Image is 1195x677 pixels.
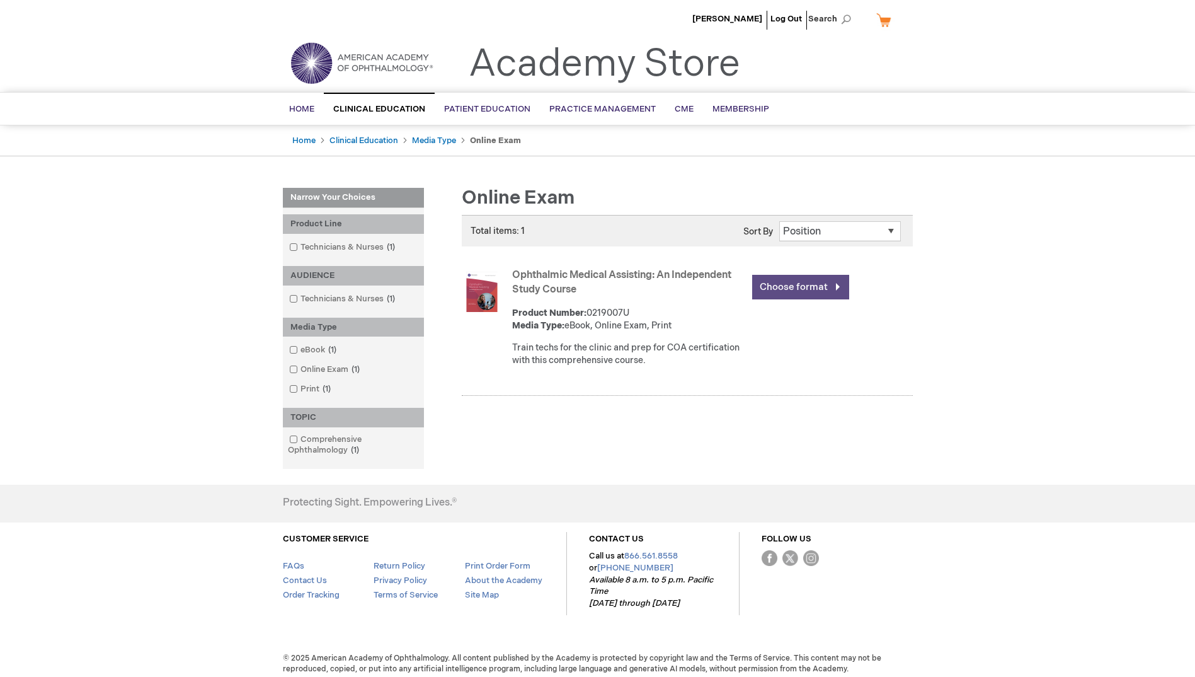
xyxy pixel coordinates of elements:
[283,590,340,600] a: Order Tracking
[286,293,400,305] a: Technicians & Nurses1
[286,344,341,356] a: eBook1
[286,241,400,253] a: Technicians & Nurses1
[384,294,398,304] span: 1
[283,561,304,571] a: FAQs
[675,104,694,114] span: CME
[471,226,525,236] span: Total items: 1
[692,14,762,24] a: [PERSON_NAME]
[462,187,575,209] span: Online Exam
[374,590,438,600] a: Terms of Service
[283,188,424,208] strong: Narrow Your Choices
[803,550,819,566] img: instagram
[470,136,521,146] strong: Online Exam
[624,551,678,561] a: 866.561.8558
[770,14,802,24] a: Log Out
[283,266,424,286] div: AUDIENCE
[286,434,421,456] a: Comprehensive Ophthalmology1
[412,136,456,146] a: Media Type
[283,408,424,427] div: TOPIC
[762,534,811,544] a: FOLLOW US
[462,272,502,312] img: Ophthalmic Medical Assisting: An Independent Study Course
[384,242,398,252] span: 1
[333,104,425,114] span: Clinical Education
[512,342,746,367] div: Train techs for the clinic and prep for COA certification with this comprehensive course.
[512,269,731,296] a: Ophthalmic Medical Assisting: An Independent Study Course
[589,534,644,544] a: CONTACT US
[589,550,717,609] p: Call us at or
[512,320,564,331] strong: Media Type:
[752,275,849,299] a: Choose format
[762,550,777,566] img: Facebook
[283,576,327,586] a: Contact Us
[589,575,713,608] em: Available 8 a.m. to 5 p.m. Pacific Time [DATE] through [DATE]
[329,136,398,146] a: Clinical Education
[325,345,340,355] span: 1
[273,653,922,674] span: © 2025 American Academy of Ophthalmology. All content published by the Academy is protected by co...
[374,561,425,571] a: Return Policy
[283,318,424,337] div: Media Type
[348,364,363,374] span: 1
[465,590,499,600] a: Site Map
[808,6,856,32] span: Search
[469,42,740,87] a: Academy Store
[549,104,656,114] span: Practice Management
[743,226,773,237] label: Sort By
[283,534,369,544] a: CUSTOMER SERVICE
[512,308,586,318] strong: Product Number:
[286,364,365,376] a: Online Exam1
[374,576,427,586] a: Privacy Policy
[465,576,542,586] a: About the Academy
[712,104,769,114] span: Membership
[782,550,798,566] img: Twitter
[289,104,314,114] span: Home
[512,307,746,332] div: 0219007U eBook, Online Exam, Print
[444,104,530,114] span: Patient Education
[286,383,336,395] a: Print1
[319,384,334,394] span: 1
[465,561,530,571] a: Print Order Form
[597,563,673,573] a: [PHONE_NUMBER]
[292,136,316,146] a: Home
[283,214,424,234] div: Product Line
[283,497,457,509] h4: Protecting Sight. Empowering Lives.®
[348,445,362,455] span: 1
